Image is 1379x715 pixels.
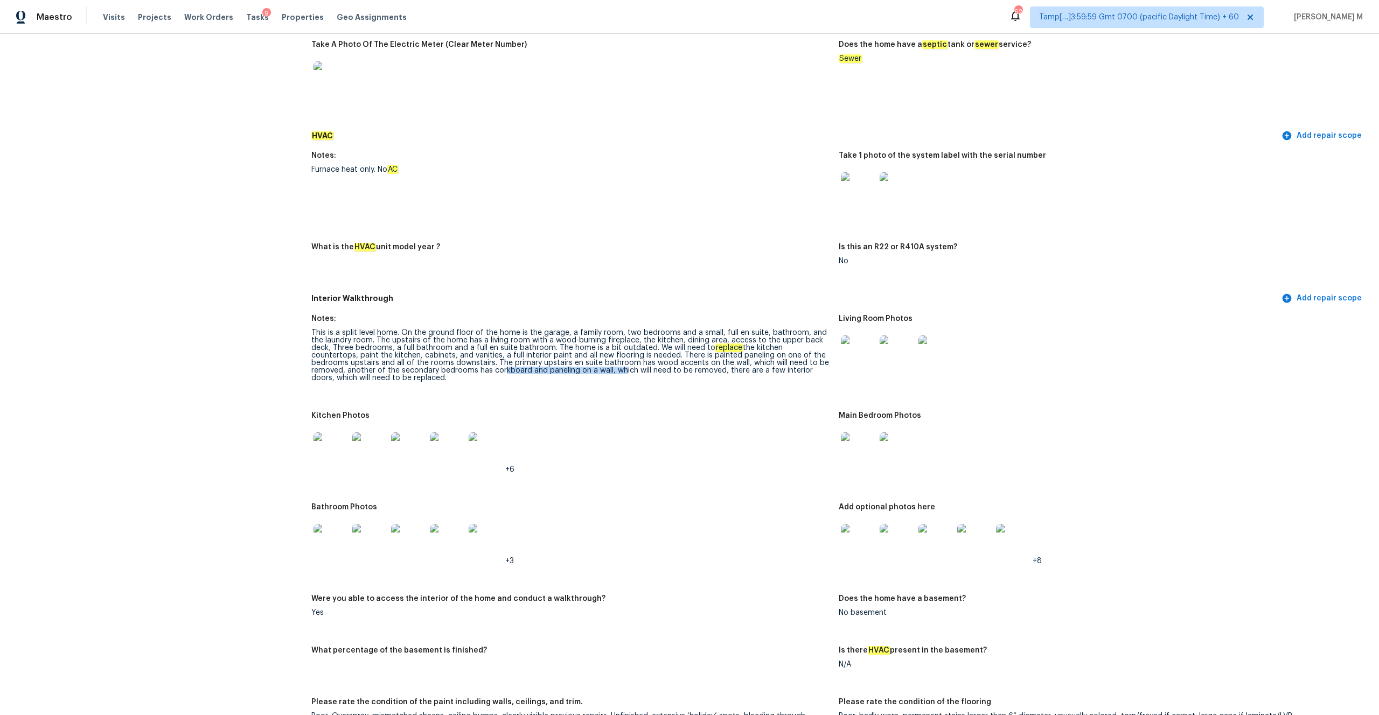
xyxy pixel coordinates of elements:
[505,557,514,565] span: +3
[337,12,407,23] span: Geo Assignments
[839,503,935,511] h5: Add optional photos here
[839,257,1357,265] div: No
[311,609,830,616] div: Yes
[922,40,948,49] em: septic
[311,595,605,602] h5: Were you able to access the interior of the home and conduct a walkthrough?
[246,13,269,21] span: Tasks
[311,647,487,654] h5: What percentage of the basement is finished?
[1284,292,1362,305] span: Add repair scope
[1279,126,1366,146] button: Add repair scope
[37,12,72,23] span: Maestro
[311,166,830,173] div: Furnace heat only. No
[311,412,370,419] h5: Kitchen Photos
[184,12,233,23] span: Work Orders
[138,12,171,23] span: Projects
[311,293,1279,304] h5: Interior Walkthrough
[311,131,333,140] em: HVAC
[311,698,583,706] h5: Please rate the condition of the paint including walls, ceilings, and trim.
[262,8,271,19] div: 9
[1284,129,1362,143] span: Add repair scope
[839,698,991,706] h5: Please rate the condition of the flooring
[505,466,514,473] span: +6
[839,41,1031,48] h5: Does the home have a tank or service?
[387,165,398,174] em: AC
[839,647,987,654] h5: Is there present in the basement?
[715,344,743,352] em: replace
[839,243,957,251] h5: Is this an R22 or R410A system?
[311,503,377,511] h5: Bathroom Photos
[354,243,376,251] em: HVAC
[839,412,921,419] h5: Main Bedroom Photos
[839,609,1357,616] div: No basement
[311,315,336,323] h5: Notes:
[1014,6,1022,17] div: 626
[839,661,1357,668] div: N/A
[839,315,913,323] h5: Living Room Photos
[974,40,999,49] em: sewer
[1033,557,1042,565] span: +8
[103,12,125,23] span: Visits
[1279,289,1366,309] button: Add repair scope
[311,329,830,382] div: This is a split level home. On the ground floor of the home is the garage, a family room, two bed...
[839,152,1046,159] h5: Take 1 photo of the system label with the serial number
[1290,12,1363,23] span: [PERSON_NAME] M
[311,243,440,251] h5: What is the unit model year ?
[1039,12,1239,23] span: Tamp[…]3:59:59 Gmt 0700 (pacific Daylight Time) + 60
[311,41,527,48] h5: Take A Photo Of The Electric Meter (Clear Meter Number)
[282,12,324,23] span: Properties
[311,152,336,159] h5: Notes:
[839,54,862,63] em: Sewer
[868,646,890,655] em: HVAC
[839,595,966,602] h5: Does the home have a basement?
